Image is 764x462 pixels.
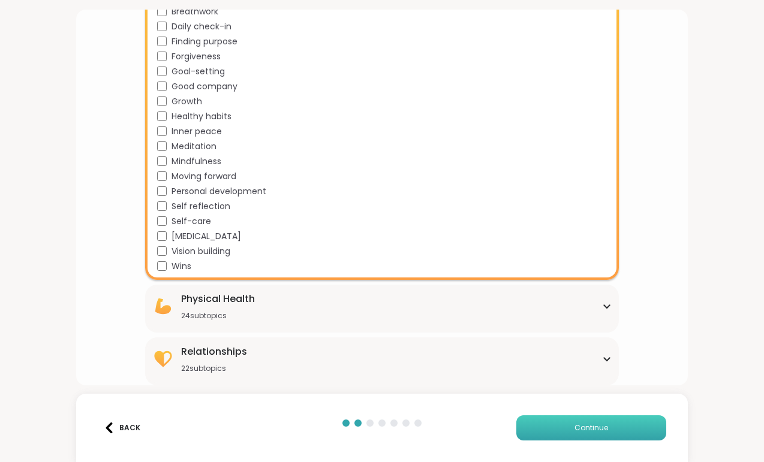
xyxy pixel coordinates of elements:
div: 22 subtopics [181,364,247,373]
span: Daily check-in [172,20,231,33]
div: 24 subtopics [181,311,255,321]
span: Meditation [172,140,216,153]
span: Moving forward [172,170,236,183]
button: Back [98,415,146,440]
span: Self reflection [172,200,230,213]
div: Relationships [181,345,247,359]
span: Wins [172,260,191,273]
span: Vision building [172,245,230,258]
button: Continue [516,415,666,440]
span: Inner peace [172,125,222,138]
span: Healthy habits [172,110,231,123]
span: [MEDICAL_DATA] [172,230,241,243]
span: Personal development [172,185,266,198]
span: Good company [172,80,237,93]
span: Continue [574,422,608,433]
span: Goal-setting [172,65,225,78]
div: Physical Health [181,292,255,306]
span: Self-care [172,215,211,228]
span: Growth [172,95,202,108]
span: Breathwork [172,5,218,18]
div: Back [104,422,140,433]
span: Finding purpose [172,35,237,48]
span: Mindfulness [172,155,221,168]
span: Forgiveness [172,50,221,63]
